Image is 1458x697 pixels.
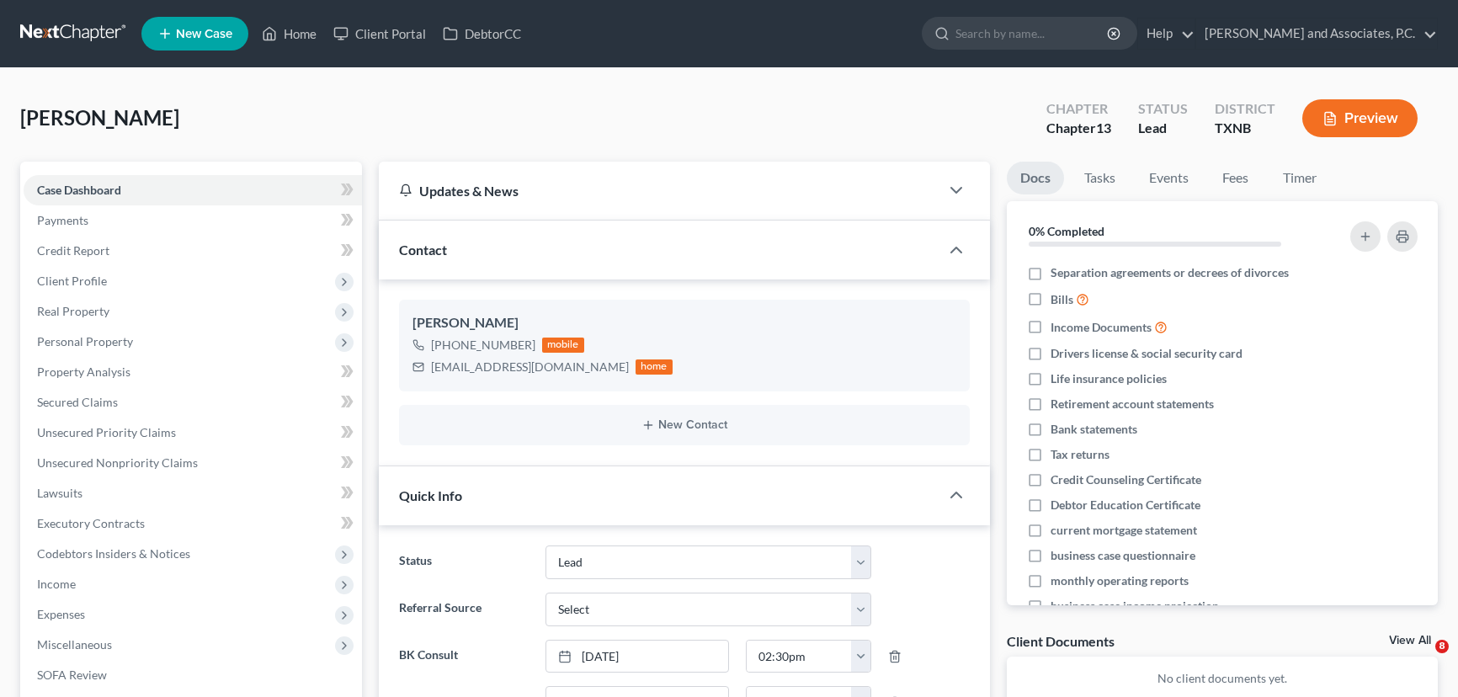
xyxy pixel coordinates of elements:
[1046,119,1111,138] div: Chapter
[1401,640,1441,680] iframe: Intercom live chat
[434,19,529,49] a: DebtorCC
[1051,522,1197,539] span: current mortgage statement
[391,640,537,673] label: BK Consult
[24,175,362,205] a: Case Dashboard
[1051,497,1200,513] span: Debtor Education Certificate
[37,486,82,500] span: Lawsuits
[37,183,121,197] span: Case Dashboard
[37,607,85,621] span: Expenses
[1136,162,1202,194] a: Events
[24,660,362,690] a: SOFA Review
[546,641,727,673] a: [DATE]
[636,359,673,375] div: home
[1196,19,1437,49] a: [PERSON_NAME] and Associates, P.C.
[253,19,325,49] a: Home
[1215,119,1275,138] div: TXNB
[1029,224,1104,238] strong: 0% Completed
[37,455,198,470] span: Unsecured Nonpriority Claims
[1007,632,1115,650] div: Client Documents
[1209,162,1263,194] a: Fees
[24,357,362,387] a: Property Analysis
[37,637,112,652] span: Miscellaneous
[24,387,362,418] a: Secured Claims
[1051,370,1167,387] span: Life insurance policies
[412,313,956,333] div: [PERSON_NAME]
[1051,345,1242,362] span: Drivers license & social security card
[1138,119,1188,138] div: Lead
[325,19,434,49] a: Client Portal
[1051,598,1219,615] span: business case income projection
[1020,670,1425,687] p: No client documents yet.
[412,418,956,432] button: New Contact
[37,425,176,439] span: Unsecured Priority Claims
[24,508,362,539] a: Executory Contracts
[1051,446,1109,463] span: Tax returns
[399,182,919,200] div: Updates & News
[1051,471,1201,488] span: Credit Counseling Certificate
[1138,99,1188,119] div: Status
[24,478,362,508] a: Lawsuits
[1051,547,1195,564] span: business case questionnaire
[37,213,88,227] span: Payments
[20,105,179,130] span: [PERSON_NAME]
[37,577,76,591] span: Income
[1051,421,1137,438] span: Bank statements
[1071,162,1129,194] a: Tasks
[1096,120,1111,136] span: 13
[24,448,362,478] a: Unsecured Nonpriority Claims
[1138,19,1195,49] a: Help
[1215,99,1275,119] div: District
[1389,635,1431,646] a: View All
[1007,162,1064,194] a: Docs
[37,395,118,409] span: Secured Claims
[1435,640,1449,653] span: 8
[37,243,109,258] span: Credit Report
[1269,162,1330,194] a: Timer
[391,593,537,626] label: Referral Source
[1051,572,1189,589] span: monthly operating reports
[24,205,362,236] a: Payments
[391,545,537,579] label: Status
[37,668,107,682] span: SOFA Review
[1051,396,1214,412] span: Retirement account statements
[37,516,145,530] span: Executory Contracts
[37,546,190,561] span: Codebtors Insiders & Notices
[1046,99,1111,119] div: Chapter
[955,18,1109,49] input: Search by name...
[1051,264,1289,281] span: Separation agreements or decrees of divorces
[37,364,130,379] span: Property Analysis
[1051,291,1073,308] span: Bills
[24,418,362,448] a: Unsecured Priority Claims
[24,236,362,266] a: Credit Report
[399,487,462,503] span: Quick Info
[176,28,232,40] span: New Case
[399,242,447,258] span: Contact
[1302,99,1418,137] button: Preview
[431,337,535,354] div: [PHONE_NUMBER]
[431,359,629,375] div: [EMAIL_ADDRESS][DOMAIN_NAME]
[747,641,853,673] input: -- : --
[37,334,133,348] span: Personal Property
[37,304,109,318] span: Real Property
[37,274,107,288] span: Client Profile
[542,338,584,353] div: mobile
[1051,319,1152,336] span: Income Documents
